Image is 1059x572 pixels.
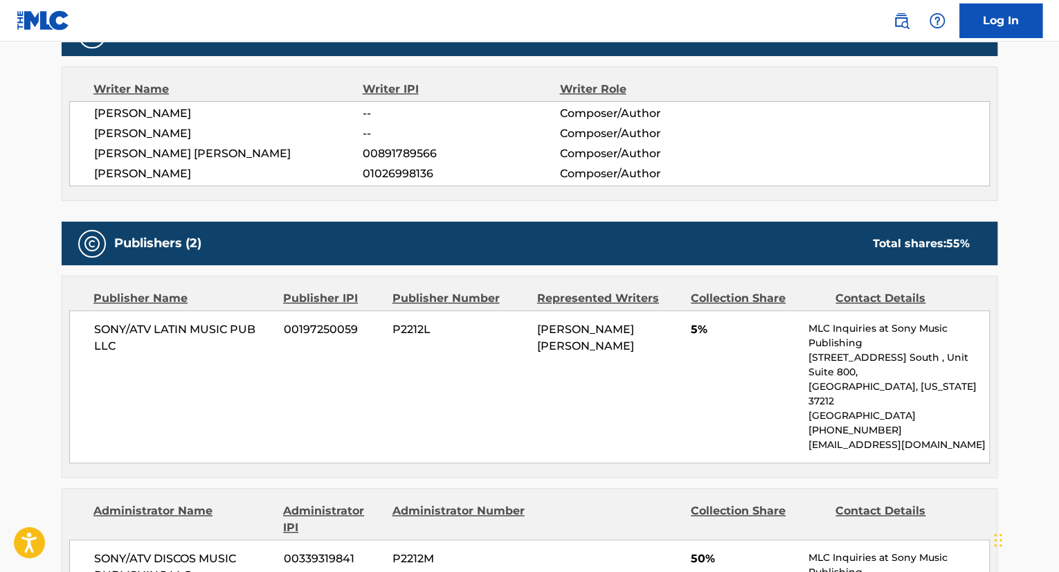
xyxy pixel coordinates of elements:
[283,290,381,307] div: Publisher IPI
[691,551,798,567] span: 50%
[94,166,363,182] span: [PERSON_NAME]
[537,323,634,352] span: [PERSON_NAME] [PERSON_NAME]
[363,125,559,142] span: --
[93,81,363,98] div: Writer Name
[84,235,100,252] img: Publishers
[559,105,739,122] span: Composer/Author
[284,321,382,338] span: 00197250059
[691,290,825,307] div: Collection Share
[959,3,1042,38] a: Log In
[559,166,739,182] span: Composer/Author
[363,81,560,98] div: Writer IPI
[94,105,363,122] span: [PERSON_NAME]
[392,503,526,536] div: Administrator Number
[691,321,798,338] span: 5%
[94,125,363,142] span: [PERSON_NAME]
[808,350,989,379] p: [STREET_ADDRESS] South , Unit Suite 800,
[283,503,381,536] div: Administrator IPI
[808,321,989,350] p: MLC Inquiries at Sony Music Publishing
[808,438,989,452] p: [EMAIL_ADDRESS][DOMAIN_NAME]
[873,235,970,252] div: Total shares:
[990,506,1059,572] iframe: Chat Widget
[887,7,915,35] a: Public Search
[392,321,527,338] span: P2212L
[363,105,559,122] span: --
[94,321,273,355] span: SONY/ATV LATIN MUSIC PUB LLC
[114,235,201,251] h5: Publishers (2)
[392,551,527,567] span: P2212M
[808,409,989,423] p: [GEOGRAPHIC_DATA]
[363,145,559,162] span: 00891789566
[929,12,945,29] img: help
[808,379,989,409] p: [GEOGRAPHIC_DATA], [US_STATE] 37212
[284,551,382,567] span: 00339319841
[691,503,825,536] div: Collection Share
[946,237,970,250] span: 55 %
[17,10,70,30] img: MLC Logo
[923,7,951,35] div: Help
[559,145,739,162] span: Composer/Author
[94,145,363,162] span: [PERSON_NAME] [PERSON_NAME]
[93,290,273,307] div: Publisher Name
[392,290,526,307] div: Publisher Number
[363,166,559,182] span: 01026998136
[893,12,909,29] img: search
[835,503,970,536] div: Contact Details
[537,290,680,307] div: Represented Writers
[559,81,739,98] div: Writer Role
[93,503,273,536] div: Administrator Name
[994,519,1002,561] div: Drag
[808,423,989,438] p: [PHONE_NUMBER]
[835,290,970,307] div: Contact Details
[559,125,739,142] span: Composer/Author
